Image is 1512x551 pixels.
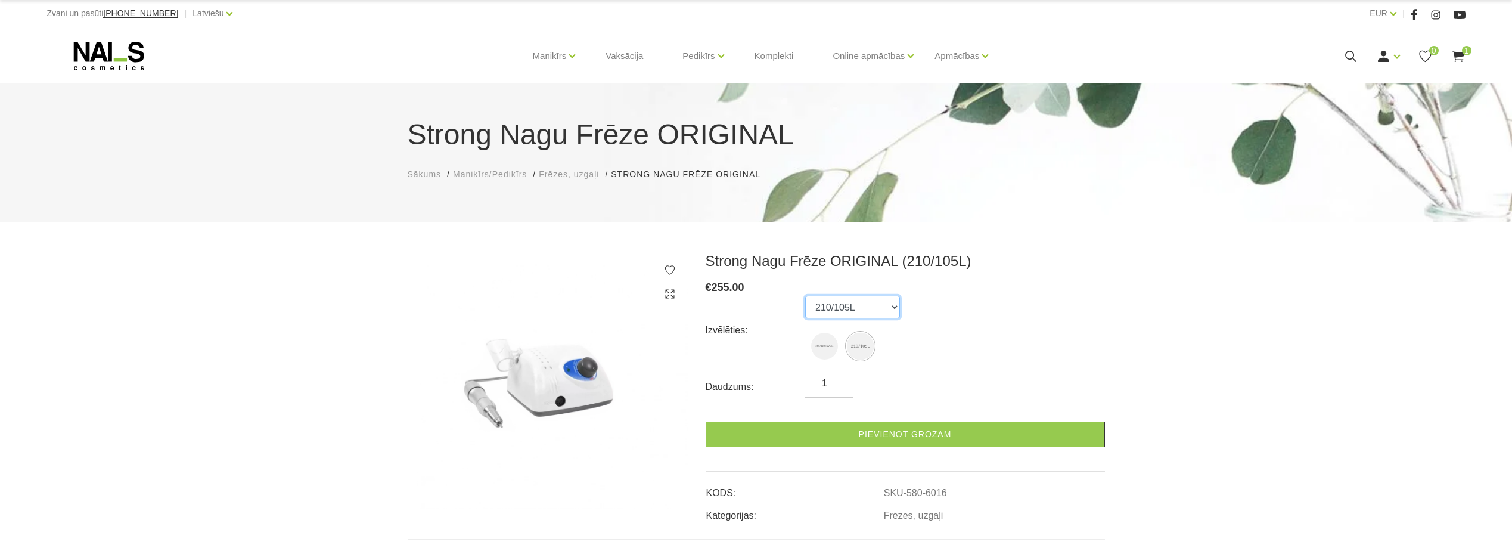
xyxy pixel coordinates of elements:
[539,169,599,179] span: Frēzes, uzgaļi
[1429,46,1439,55] span: 0
[884,488,947,499] a: SKU-580-6016
[706,281,712,293] span: €
[453,169,527,179] span: Manikīrs/Pedikīrs
[103,8,178,18] span: [PHONE_NUMBER]
[539,168,599,181] a: Frēzes, uzgaļi
[193,6,223,20] a: Latviešu
[46,6,178,21] div: Zvani un pasūti
[408,113,1105,156] h1: Strong Nagu Frēze ORIGINAL
[1370,6,1387,20] a: EUR
[682,32,715,80] a: Pedikīrs
[706,478,883,500] td: KODS:
[533,32,567,80] a: Manikīrs
[706,377,806,397] div: Daudzums:
[745,27,803,85] a: Komplekti
[1418,49,1433,64] a: 0
[1462,46,1471,55] span: 1
[408,168,442,181] a: Sākums
[611,168,772,181] li: Strong Nagu Frēze ORIGINAL
[408,252,688,509] img: Strong Nagu Frēze ORIGINAL
[811,333,838,360] img: Strong Nagu Frēze ORIGINAL (210/120II White)
[103,9,178,18] a: [PHONE_NUMBER]
[184,6,187,21] span: |
[596,27,653,85] a: Vaksācija
[1402,6,1405,21] span: |
[706,422,1105,447] a: Pievienot grozam
[1451,49,1466,64] a: 1
[408,169,442,179] span: Sākums
[706,500,883,523] td: Kategorijas:
[847,333,874,360] img: Strong Nagu Frēze ORIGINAL (210/105L)
[706,321,806,340] div: Izvēlēties:
[712,281,744,293] span: 255.00
[706,252,1105,270] h3: Strong Nagu Frēze ORIGINAL (210/105L)
[833,32,905,80] a: Online apmācības
[934,32,979,80] a: Apmācības
[453,168,527,181] a: Manikīrs/Pedikīrs
[884,510,943,521] a: Frēzes, uzgaļi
